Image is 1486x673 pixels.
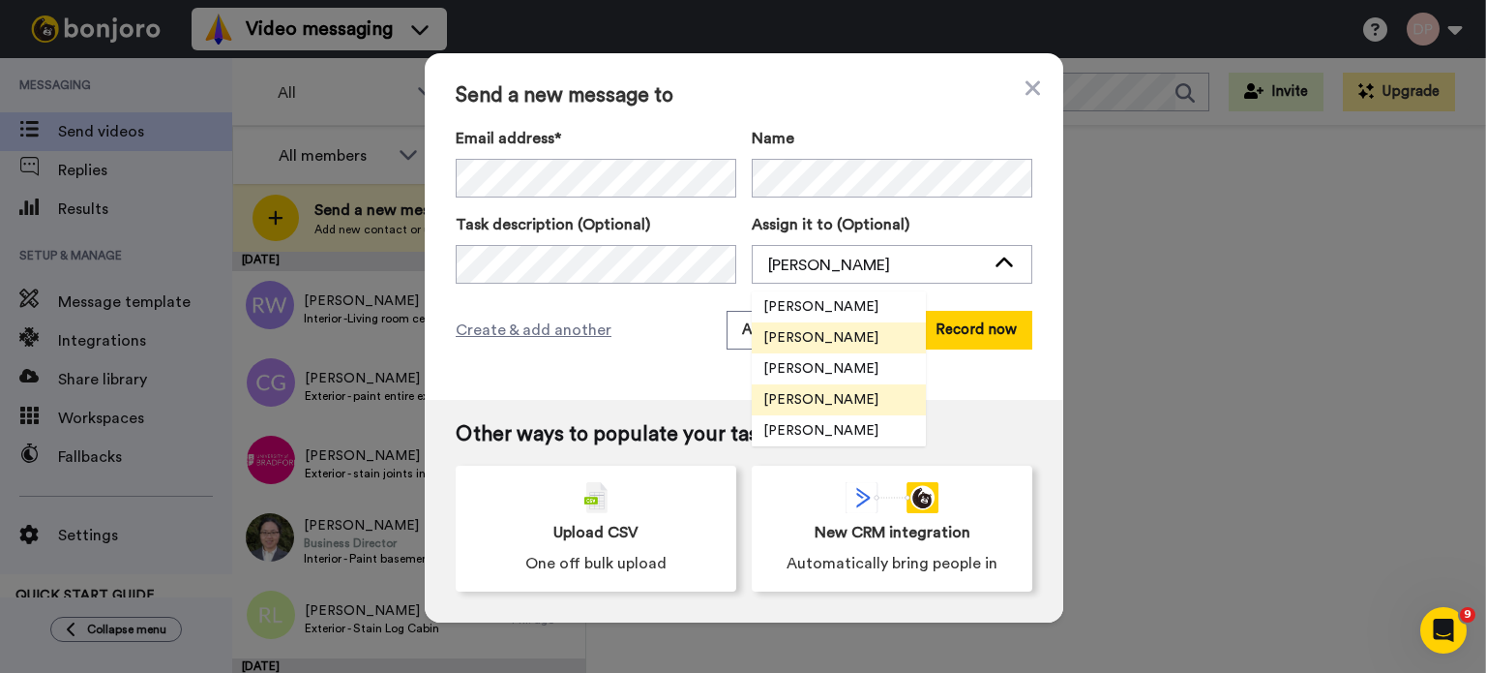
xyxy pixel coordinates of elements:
[752,359,890,379] span: [PERSON_NAME]
[456,319,611,342] span: Create & add another
[920,311,1032,350] button: Record now
[752,421,890,441] span: [PERSON_NAME]
[456,213,736,236] label: Task description (Optional)
[752,127,794,150] span: Name
[752,297,890,317] span: [PERSON_NAME]
[456,127,736,150] label: Email address*
[525,552,667,575] span: One off bulk upload
[787,552,997,575] span: Automatically bring people in
[846,482,938,513] div: animation
[584,482,608,513] img: csv-grey.png
[456,84,1032,107] span: Send a new message to
[1420,607,1467,654] iframe: Intercom live chat
[768,254,985,277] div: [PERSON_NAME]
[727,311,897,350] button: Add and record later
[752,213,1032,236] label: Assign it to (Optional)
[1460,607,1475,623] span: 9
[815,521,970,544] span: New CRM integration
[752,328,890,348] span: [PERSON_NAME]
[553,521,639,544] span: Upload CSV
[752,390,890,410] span: [PERSON_NAME]
[456,423,1032,446] span: Other ways to populate your tasklist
